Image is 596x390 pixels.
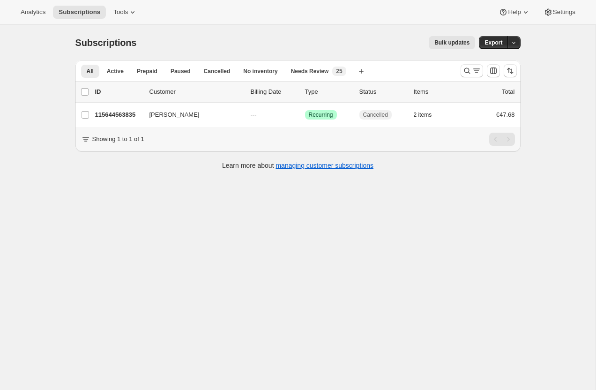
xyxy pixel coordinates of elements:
[222,161,373,170] p: Learn more about
[493,6,536,19] button: Help
[354,65,369,78] button: Create new view
[309,111,333,119] span: Recurring
[95,108,515,121] div: 115644563835[PERSON_NAME]---SuccessRecurringCancelled2 items€47.68
[487,64,500,77] button: Customize table column order and visibility
[107,67,124,75] span: Active
[53,6,106,19] button: Subscriptions
[149,110,200,120] span: [PERSON_NAME]
[113,8,128,16] span: Tools
[95,87,515,97] div: IDCustomerBilling DateTypeStatusItemsTotal
[21,8,45,16] span: Analytics
[15,6,51,19] button: Analytics
[538,6,581,19] button: Settings
[429,36,475,49] button: Bulk updates
[479,36,508,49] button: Export
[95,110,142,120] p: 115644563835
[171,67,191,75] span: Paused
[434,39,469,46] span: Bulk updates
[144,107,238,122] button: [PERSON_NAME]
[149,87,243,97] p: Customer
[414,108,442,121] button: 2 items
[502,87,514,97] p: Total
[87,67,94,75] span: All
[251,87,298,97] p: Billing Date
[414,87,461,97] div: Items
[496,111,515,118] span: €47.68
[305,87,352,97] div: Type
[75,37,137,48] span: Subscriptions
[108,6,143,19] button: Tools
[553,8,575,16] span: Settings
[291,67,329,75] span: Needs Review
[137,67,157,75] span: Prepaid
[59,8,100,16] span: Subscriptions
[414,111,432,119] span: 2 items
[508,8,521,16] span: Help
[461,64,483,77] button: Search and filter results
[484,39,502,46] span: Export
[243,67,277,75] span: No inventory
[92,135,144,144] p: Showing 1 to 1 of 1
[504,64,517,77] button: Sort the results
[204,67,231,75] span: Cancelled
[363,111,388,119] span: Cancelled
[276,162,373,169] a: managing customer subscriptions
[359,87,406,97] p: Status
[489,133,515,146] nav: Pagination
[95,87,142,97] p: ID
[336,67,342,75] span: 25
[251,111,257,118] span: ---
